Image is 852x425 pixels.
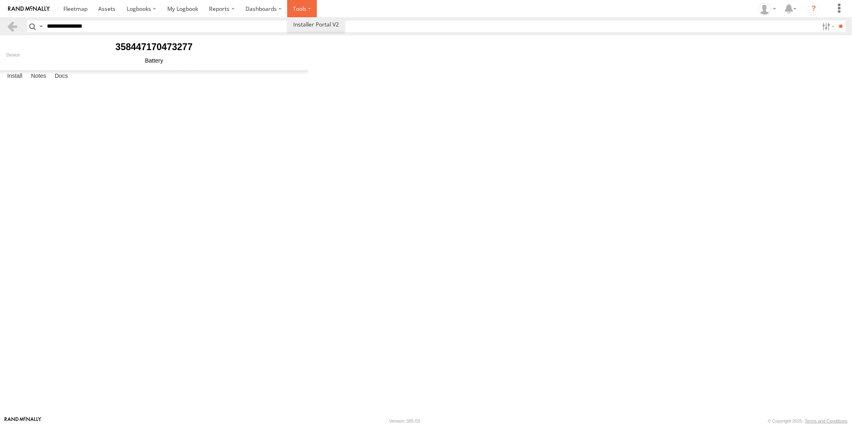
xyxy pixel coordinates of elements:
label: Notes [27,71,50,82]
a: Back to previous Page [6,20,18,32]
label: Search Query [38,20,44,32]
div: Device [6,53,302,57]
div: Zarni Lwin [756,3,779,15]
div: Battery [6,57,302,64]
img: rand-logo.svg [8,6,50,12]
a: Terms and Conditions [805,419,848,423]
a: Visit our Website [4,417,41,425]
div: Version: 305.03 [389,419,420,423]
div: © Copyright 2025 - [768,419,848,423]
b: 358447170473277 [116,42,193,52]
label: Install [3,71,26,82]
label: Docs [51,71,72,82]
label: Search Filter Options [819,20,836,32]
i: ? [807,2,820,15]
